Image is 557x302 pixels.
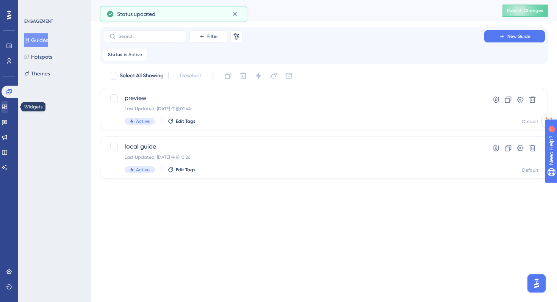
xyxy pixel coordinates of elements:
[108,52,122,58] span: Status
[53,4,55,10] div: 1
[136,167,150,173] span: Active
[484,30,545,42] button: New Guide
[125,106,463,112] div: Last Updated: [DATE] 午後01:44
[525,272,548,295] iframe: UserGuiding AI Assistant Launcher
[176,167,196,173] span: Edit Tags
[125,154,463,160] div: Last Updated: [DATE] 午前10:26
[507,8,543,14] span: Publish Changes
[176,118,196,124] span: Edit Tags
[173,69,208,83] button: Deselect
[136,118,150,124] span: Active
[125,94,463,103] span: preview
[24,18,53,24] div: ENGAGEMENT
[507,33,530,39] span: New Guide
[124,52,127,58] span: is
[119,34,180,39] input: Search
[100,5,483,16] div: Guides
[207,33,218,39] span: Filter
[24,33,48,47] button: Guides
[18,2,47,11] span: Need Help?
[522,119,538,125] div: Default
[502,5,548,17] button: Publish Changes
[167,167,196,173] button: Edit Tags
[167,118,196,124] button: Edit Tags
[24,50,52,64] button: Hotspots
[128,52,142,58] span: Active
[180,71,201,80] span: Deselect
[522,167,538,173] div: Default
[24,67,50,80] button: Themes
[125,142,463,151] span: local guide
[189,30,227,42] button: Filter
[117,9,155,19] span: Status updated
[120,71,164,80] span: Select All Showing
